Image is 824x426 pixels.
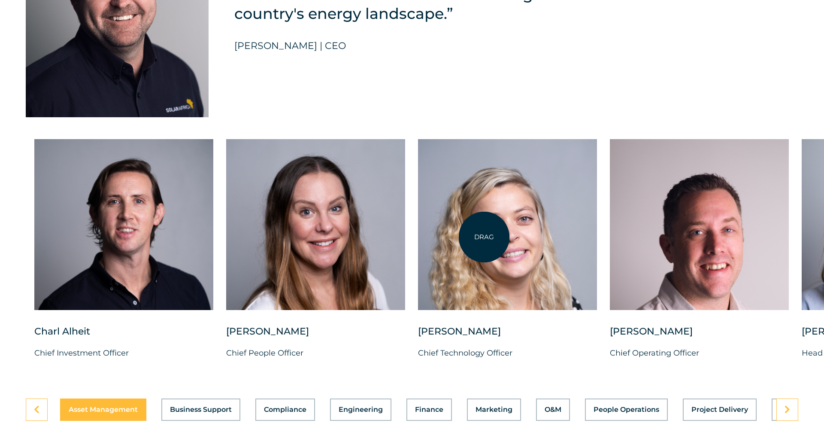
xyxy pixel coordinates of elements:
div: [PERSON_NAME] [418,325,597,347]
span: Engineering [339,406,383,413]
div: [PERSON_NAME] [610,325,789,347]
span: Project Delivery [691,406,748,413]
span: Marketing [476,406,512,413]
div: [PERSON_NAME] [226,325,405,347]
span: Finance [415,406,443,413]
p: Chief Investment Officer [34,347,213,359]
div: Charl Alheit [34,325,213,347]
span: Asset Management [69,406,138,413]
h5: [PERSON_NAME] | CEO [234,40,346,52]
p: Chief Technology Officer [418,347,597,359]
p: Chief Operating Officer [610,347,789,359]
span: People Operations [594,406,659,413]
p: Chief People Officer [226,347,405,359]
span: Compliance [264,406,306,413]
span: Business Support [170,406,232,413]
span: O&M [545,406,561,413]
